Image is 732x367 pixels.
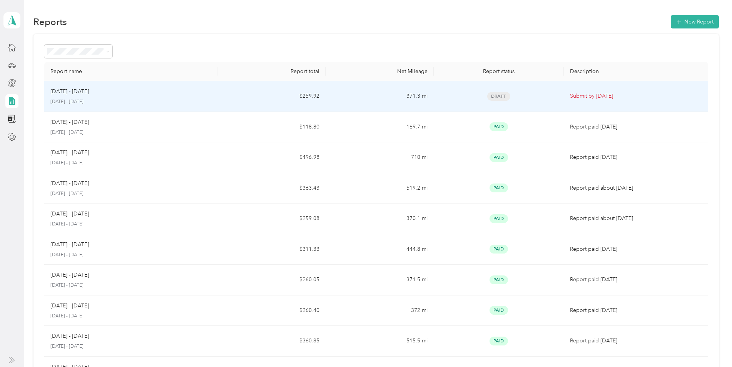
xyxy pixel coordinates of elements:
span: Paid [490,245,508,254]
td: 371.5 mi [326,265,434,295]
p: [DATE] - [DATE] [50,129,211,136]
p: [DATE] - [DATE] [50,271,89,279]
td: 519.2 mi [326,173,434,204]
p: [DATE] - [DATE] [50,332,89,340]
th: Report name [44,62,217,81]
div: Report status [440,68,557,75]
td: 710 mi [326,142,434,173]
td: 515.5 mi [326,326,434,357]
p: [DATE] - [DATE] [50,240,89,249]
td: 370.1 mi [326,204,434,234]
span: Paid [490,183,508,192]
p: Report paid [DATE] [570,245,702,254]
td: 371.3 mi [326,81,434,112]
p: [DATE] - [DATE] [50,87,89,96]
p: [DATE] - [DATE] [50,302,89,310]
p: Report paid [DATE] [570,306,702,315]
td: $311.33 [217,234,326,265]
td: 372 mi [326,295,434,326]
p: Report paid [DATE] [570,153,702,162]
p: [DATE] - [DATE] [50,98,211,105]
button: New Report [671,15,719,28]
p: [DATE] - [DATE] [50,221,211,228]
iframe: Everlance-gr Chat Button Frame [689,324,732,367]
h1: Reports [33,18,67,26]
p: Report paid about [DATE] [570,184,702,192]
td: $259.08 [217,204,326,234]
td: $260.05 [217,265,326,295]
span: Paid [490,306,508,315]
p: [DATE] - [DATE] [50,210,89,218]
p: [DATE] - [DATE] [50,118,89,127]
p: [DATE] - [DATE] [50,343,211,350]
p: Report paid [DATE] [570,337,702,345]
p: [DATE] - [DATE] [50,160,211,167]
p: Report paid about [DATE] [570,214,702,223]
span: Paid [490,153,508,162]
p: Report paid [DATE] [570,123,702,131]
th: Description [564,62,708,81]
td: 169.7 mi [326,112,434,143]
p: [DATE] - [DATE] [50,148,89,157]
td: $363.43 [217,173,326,204]
td: 444.8 mi [326,234,434,265]
p: [DATE] - [DATE] [50,252,211,259]
p: [DATE] - [DATE] [50,179,89,188]
span: Draft [487,92,510,101]
span: Paid [490,275,508,284]
td: $496.98 [217,142,326,173]
td: $259.92 [217,81,326,112]
span: Paid [490,122,508,131]
td: $260.40 [217,295,326,326]
th: Report total [217,62,326,81]
p: [DATE] - [DATE] [50,313,211,320]
p: Report paid [DATE] [570,275,702,284]
th: Net Mileage [326,62,434,81]
p: [DATE] - [DATE] [50,282,211,289]
p: [DATE] - [DATE] [50,190,211,197]
span: Paid [490,214,508,223]
span: Paid [490,337,508,345]
td: $118.80 [217,112,326,143]
td: $360.85 [217,326,326,357]
p: Submit by [DATE] [570,92,702,100]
